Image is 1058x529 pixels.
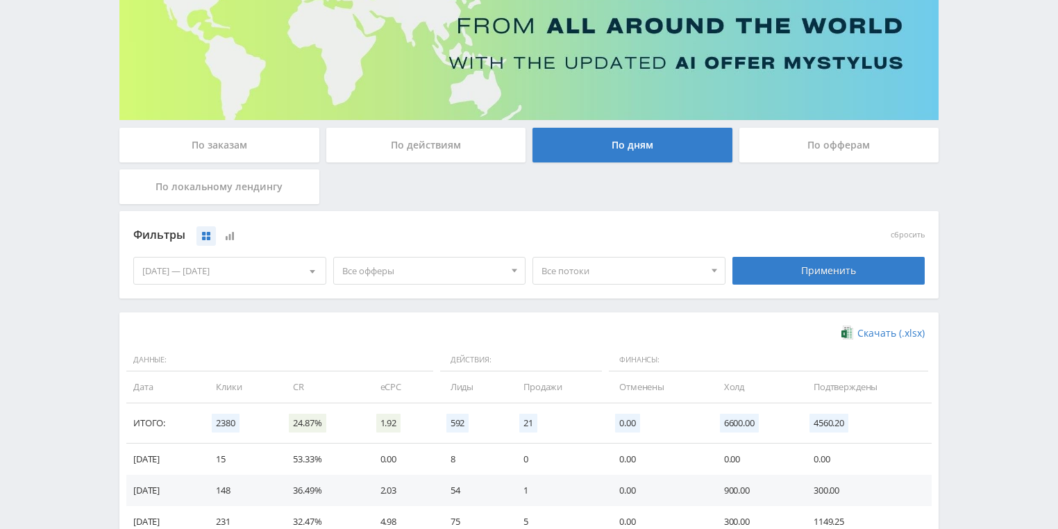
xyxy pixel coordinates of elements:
div: По действиям [326,128,526,162]
span: 24.87% [289,414,326,433]
div: Фильтры [133,225,725,246]
td: 0.00 [367,444,437,475]
span: Скачать (.xlsx) [857,328,925,339]
span: Все потоки [541,258,704,284]
td: [DATE] [126,444,202,475]
span: 2380 [212,414,239,433]
span: Финансы: [609,349,928,372]
td: 36.49% [279,475,366,506]
span: 0.00 [615,414,639,433]
td: 0.00 [605,444,710,475]
td: Отменены [605,371,710,403]
td: 54 [437,475,510,506]
td: CR [279,371,366,403]
span: 4560.20 [809,414,848,433]
td: 0 [510,444,605,475]
button: сбросить [891,230,925,240]
span: Действия: [440,349,602,372]
td: 0.00 [710,444,800,475]
td: Дата [126,371,202,403]
td: 300.00 [800,475,932,506]
span: 21 [519,414,537,433]
td: Холд [710,371,800,403]
div: По локальному лендингу [119,169,319,204]
td: Клики [202,371,279,403]
span: 592 [446,414,469,433]
div: По дням [532,128,732,162]
div: По заказам [119,128,319,162]
td: 900.00 [710,475,800,506]
td: 0.00 [800,444,932,475]
span: Данные: [126,349,433,372]
span: 1.92 [376,414,401,433]
div: Применить [732,257,925,285]
td: Подтверждены [800,371,932,403]
td: Продажи [510,371,605,403]
td: 2.03 [367,475,437,506]
img: xlsx [841,326,853,339]
a: Скачать (.xlsx) [841,326,925,340]
td: 0.00 [605,475,710,506]
span: 6600.00 [720,414,759,433]
td: Итого: [126,403,202,444]
td: 148 [202,475,279,506]
div: [DATE] — [DATE] [134,258,326,284]
td: 15 [202,444,279,475]
td: 1 [510,475,605,506]
td: [DATE] [126,475,202,506]
td: Лиды [437,371,510,403]
td: 53.33% [279,444,366,475]
td: 8 [437,444,510,475]
td: eCPC [367,371,437,403]
div: По офферам [739,128,939,162]
span: Все офферы [342,258,505,284]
